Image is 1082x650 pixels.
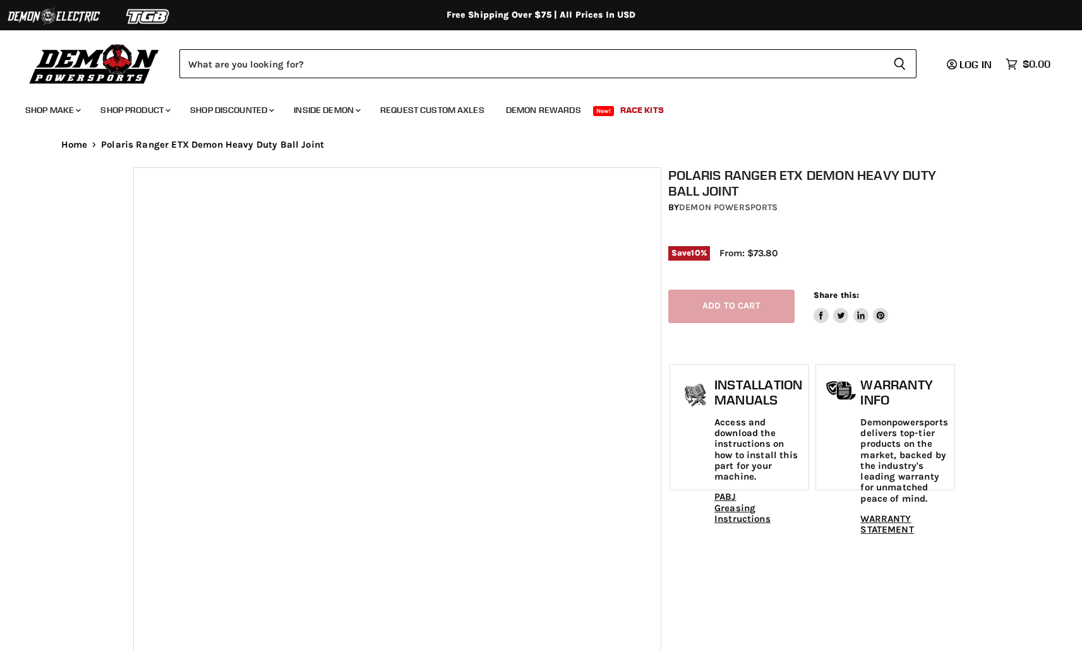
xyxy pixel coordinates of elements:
a: Inside Demon [284,97,368,123]
a: Home [61,139,88,150]
span: Save % [668,246,710,260]
h1: Installation Manuals [714,377,802,407]
span: Log in [959,58,992,71]
a: Race Kits [611,97,673,123]
img: Demon Electric Logo 2 [6,4,101,28]
a: Demon Powersports [679,202,778,213]
img: TGB Logo 2 [101,4,196,28]
img: install_manual-icon.png [680,381,711,412]
span: Polaris Ranger ETX Demon Heavy Duty Ball Joint [101,139,324,150]
a: Request Custom Axles [371,97,494,123]
span: $0.00 [1023,58,1050,70]
p: Demonpowersports delivers top-tier products on the market, backed by the industry's leading warra... [860,417,947,504]
h1: Warranty Info [860,377,947,407]
form: Product [179,49,917,78]
div: by [668,201,956,215]
span: 10 [691,248,700,257]
img: Demon Powersports [25,41,164,86]
span: New! [593,106,615,116]
img: warranty-icon.png [826,381,857,400]
span: From: $73.80 [719,247,778,259]
span: Share this: [814,290,859,300]
a: Shop Discounted [181,97,282,123]
p: Access and download the instructions on how to install this part for your machine. [714,417,802,483]
a: Demon Rewards [496,97,591,123]
input: Search [179,49,883,78]
a: PABJ Greasing Instructions [714,492,771,524]
a: Shop Make [16,97,88,123]
div: Free Shipping Over $75 | All Prices In USD [36,9,1047,21]
nav: Breadcrumbs [36,139,1047,150]
button: Search [883,49,917,78]
a: Log in [941,59,999,70]
h1: Polaris Ranger ETX Demon Heavy Duty Ball Joint [668,167,956,199]
a: WARRANTY STATEMENT [860,513,913,535]
ul: Main menu [16,92,1047,123]
a: $0.00 [999,55,1057,73]
a: Shop Product [91,97,178,123]
aside: Share this: [814,290,889,323]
